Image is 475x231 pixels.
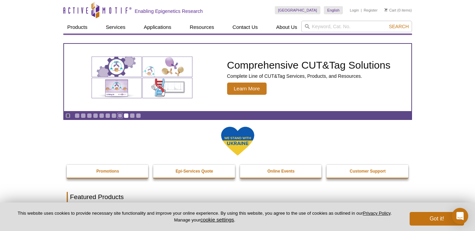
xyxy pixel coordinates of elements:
[96,169,119,174] strong: Promotions
[327,165,409,178] a: Customer Support
[105,113,110,118] a: Go to slide 6
[81,113,86,118] a: Go to slide 2
[64,44,411,111] article: Comprehensive CUT&Tag Solutions
[384,8,387,12] img: Your Cart
[91,56,193,99] img: Various genetic charts and diagrams.
[384,6,412,14] li: (0 items)
[221,126,255,156] img: We Stand With Ukraine
[64,44,411,111] a: Various genetic charts and diagrams. Comprehensive CUT&Tag Solutions Complete Line of CUT&Tag Ser...
[67,192,409,202] h2: Featured Products
[111,113,116,118] a: Go to slide 7
[361,6,362,14] li: |
[130,113,135,118] a: Go to slide 10
[452,208,468,224] div: Open Intercom Messenger
[117,113,123,118] a: Go to slide 8
[67,165,149,178] a: Promotions
[389,24,409,29] span: Search
[227,60,391,70] h2: Comprehensive CUT&Tag Solutions
[363,211,391,216] a: Privacy Policy
[227,83,267,95] span: Learn More
[275,6,321,14] a: [GEOGRAPHIC_DATA]
[240,165,322,178] a: Online Events
[87,113,92,118] a: Go to slide 3
[410,212,464,226] button: Got it!
[324,6,343,14] a: English
[350,8,359,13] a: Login
[387,23,411,30] button: Search
[176,169,213,174] strong: Epi-Services Quote
[75,113,80,118] a: Go to slide 1
[267,169,295,174] strong: Online Events
[228,21,262,34] a: Contact Us
[186,21,218,34] a: Resources
[93,113,98,118] a: Go to slide 4
[65,113,70,118] a: Toggle autoplay
[227,73,391,79] p: Complete Line of CUT&Tag Services, Products, and Resources.
[301,21,412,32] input: Keyword, Cat. No.
[99,113,104,118] a: Go to slide 5
[63,21,92,34] a: Products
[384,8,396,13] a: Cart
[364,8,378,13] a: Register
[135,8,203,14] h2: Enabling Epigenetics Research
[140,21,175,34] a: Applications
[124,113,129,118] a: Go to slide 9
[136,113,141,118] a: Go to slide 11
[11,210,398,223] p: This website uses cookies to provide necessary site functionality and improve your online experie...
[153,165,236,178] a: Epi-Services Quote
[102,21,130,34] a: Services
[350,169,385,174] strong: Customer Support
[272,21,301,34] a: About Us
[200,217,234,223] button: cookie settings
